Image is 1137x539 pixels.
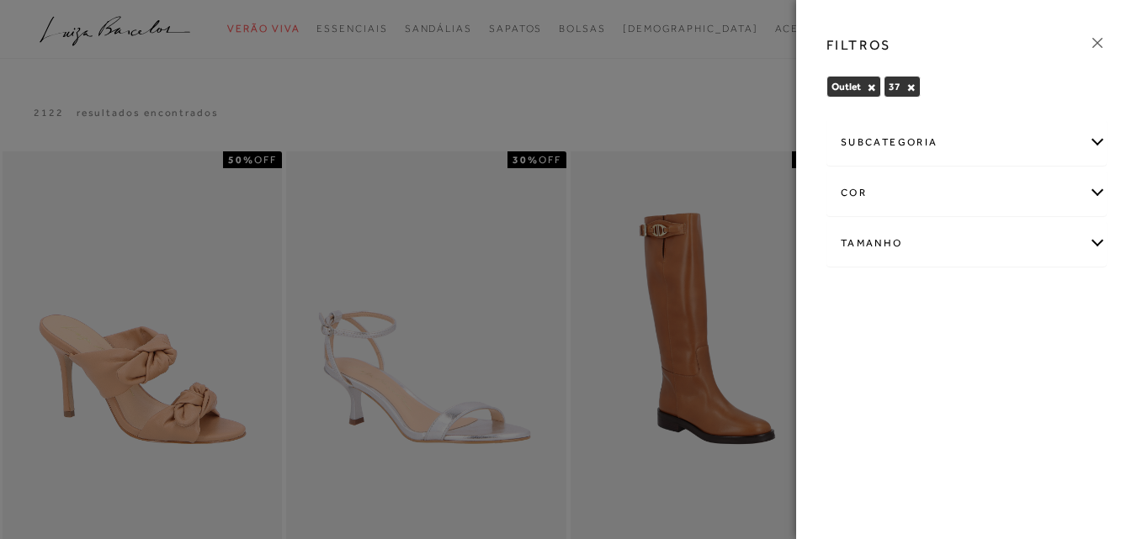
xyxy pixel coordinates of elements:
div: subcategoria [827,120,1106,165]
button: 37 Close [906,82,916,93]
div: cor [827,171,1106,215]
h3: FILTROS [826,35,891,55]
div: Tamanho [827,221,1106,266]
button: Outlet Close [867,82,876,93]
span: 37 [889,81,901,92]
span: Outlet [831,81,861,92]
